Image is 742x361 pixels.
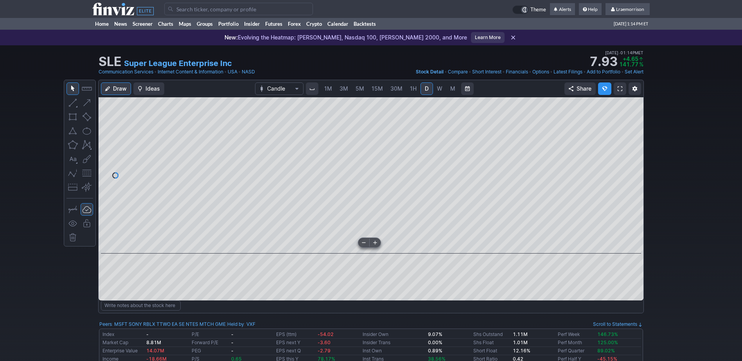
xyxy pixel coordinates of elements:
a: Alerts [550,3,575,16]
input: Search [164,3,313,15]
td: EPS next Y [275,339,316,347]
button: Share [564,82,596,95]
span: • [154,68,157,76]
button: Interval [306,82,318,95]
a: Options [532,68,549,76]
span: 30M [390,85,402,92]
span: • [444,68,447,76]
span: • [502,68,505,76]
a: M [446,82,459,95]
button: Line [66,97,79,109]
span: -2.79 [318,348,331,354]
button: Chart Type [255,82,304,95]
a: Charts [155,18,176,30]
b: - [231,340,234,345]
a: Futures [262,18,285,30]
button: Arrow [81,97,93,109]
td: Shs Outstand [472,331,511,339]
button: Hide drawings [66,217,79,230]
span: [DATE] 1:14 PM ET [614,18,648,30]
a: TTWO [156,320,171,328]
span: Stock Detail [416,69,444,75]
span: -54.02 [318,331,334,337]
button: Brush [81,153,93,165]
td: Market Cap [101,339,145,347]
td: Perf Week [556,331,596,339]
td: PEG [190,347,230,355]
button: Elliott waves [66,167,79,179]
button: Range [461,82,474,95]
button: Measure [81,82,93,95]
span: W [437,85,442,92]
td: Insider Trans [361,339,426,347]
span: • [469,68,471,76]
a: Financials [506,68,528,76]
td: EPS (ttm) [275,331,316,339]
a: Held by [227,321,244,327]
b: 1.01M [513,340,528,345]
div: : [99,320,226,328]
a: 12.16% [513,348,530,354]
a: D [420,82,433,95]
span: 15M [372,85,383,92]
button: Zoom in [370,238,381,247]
a: Latest Filings [553,68,582,76]
a: Learn More [471,32,505,43]
h1: SLE [99,55,122,68]
a: MTCH [199,320,214,328]
a: 3M [336,82,352,95]
span: Theme [530,5,546,14]
span: • [550,68,553,76]
a: Short Float [473,348,497,354]
button: Rotated rectangle [81,111,93,123]
button: Lock drawings [81,217,93,230]
td: Index [101,331,145,339]
button: Chart Settings [629,82,641,95]
a: W [433,82,446,95]
small: - [146,331,149,337]
button: Polygon [66,139,79,151]
td: P/E [190,331,230,339]
button: Fibonacci retracements [81,167,93,179]
a: Help [579,3,602,16]
a: SONY [129,320,142,328]
p: Evolving the Heatmap: [PERSON_NAME], Nasdaq 100, [PERSON_NAME] 2000, and More [225,34,467,41]
td: Inst Own [361,347,426,355]
a: NTES [186,320,198,328]
a: Crypto [304,18,325,30]
a: Super League Enterprise Inc [124,58,232,69]
a: Screener [130,18,155,30]
a: 1H [406,82,420,95]
span: % [639,61,643,68]
a: Compare [448,68,468,76]
td: Enterprise Value [101,347,145,355]
a: Stock Detail [416,68,444,76]
b: 0.89% [428,348,442,354]
span: Latest Filings [553,69,582,75]
span: 3M [340,85,348,92]
button: XABCD [81,139,93,151]
span: 146.73% [597,331,618,337]
button: Ideas [133,82,164,95]
span: • [224,68,227,76]
button: Rectangle [66,111,79,123]
a: Peers [99,321,112,327]
span: Share [577,85,591,93]
span: 125.00% [597,340,618,345]
a: 1M [321,82,336,95]
b: 0.00% [428,340,442,345]
span: 1H [410,85,417,92]
td: Insider Own [361,331,426,339]
button: Explore new features [598,82,611,95]
a: 15M [368,82,386,95]
button: Text [66,153,79,165]
a: Add to Portfolio [587,68,620,76]
span: 5M [356,85,364,92]
button: Mouse [66,82,79,95]
td: Perf Month [556,339,596,347]
a: Portfolio [216,18,241,30]
a: Short Interest [472,68,501,76]
b: - [231,348,234,354]
button: Remove all autosaved drawings [66,231,79,244]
